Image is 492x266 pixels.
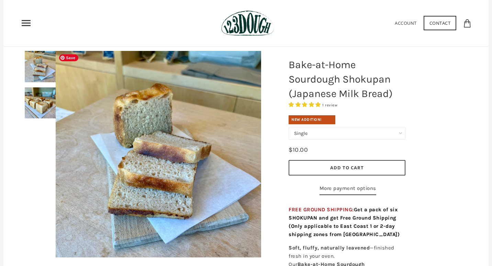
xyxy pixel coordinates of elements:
img: 123Dough Bakery [221,10,274,36]
span: Get a pack of six SHOKUPAN and get Free Ground Shipping (Only applicable to East Coast 1 or 2-day... [289,206,400,237]
img: Bake-at-Home Sourdough Shokupan (Japanese Milk Bread) [56,51,261,257]
span: FREE GROUND SHIPPING: [289,206,400,237]
div: $10.00 [289,145,308,155]
img: Bake-at-Home Sourdough Shokupan (Japanese Milk Bread) [25,51,56,82]
div: New Addition! [289,115,335,124]
button: Add to Cart [289,160,405,175]
a: Account [395,20,417,26]
a: More payment options [320,184,376,195]
strong: Soft, fluffy, naturally leavened [289,245,370,251]
span: 5.00 stars [289,102,322,108]
a: Contact [424,16,457,30]
span: 1 review [322,103,337,107]
span: Save [59,54,78,61]
img: Bake-at-Home Sourdough Shokupan (Japanese Milk Bread) [25,87,56,118]
span: Add to Cart [330,164,364,171]
nav: Primary [21,18,32,29]
h1: Bake-at-Home Sourdough Shokupan (Japanese Milk Bread) [283,54,411,104]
